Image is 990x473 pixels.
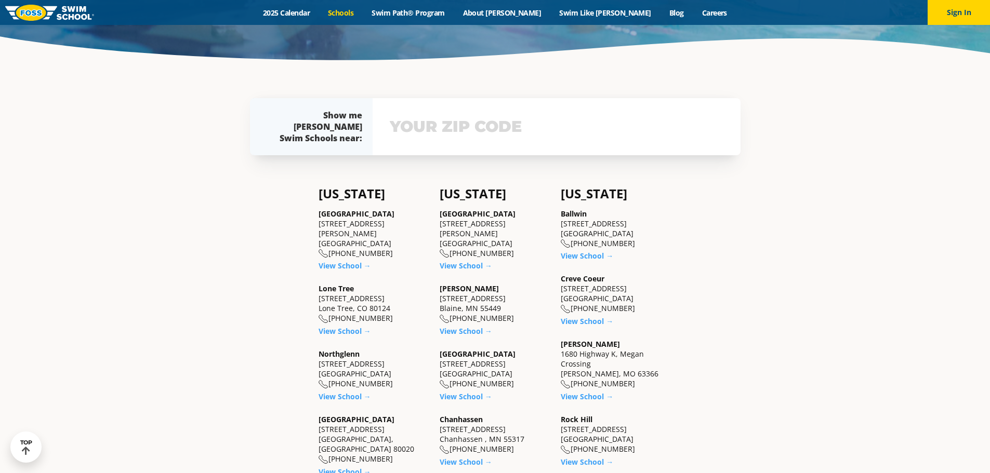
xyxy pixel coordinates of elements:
a: Ballwin [561,209,587,219]
a: Careers [693,8,736,18]
div: Show me [PERSON_NAME] Swim Schools near: [271,110,362,144]
a: Rock Hill [561,414,592,424]
div: [STREET_ADDRESS][PERSON_NAME] [GEOGRAPHIC_DATA] [PHONE_NUMBER] [440,209,550,259]
img: location-phone-o-icon.svg [319,249,328,258]
h4: [US_STATE] [319,186,429,201]
a: Swim Like [PERSON_NAME] [550,8,661,18]
a: 2025 Calendar [254,8,319,18]
a: [GEOGRAPHIC_DATA] [319,209,394,219]
div: [STREET_ADDRESS] Blaine, MN 55449 [PHONE_NUMBER] [440,283,550,323]
img: location-phone-o-icon.svg [440,315,450,323]
img: location-phone-o-icon.svg [561,380,571,389]
div: [STREET_ADDRESS] [GEOGRAPHIC_DATA] [PHONE_NUMBER] [319,349,429,389]
a: Swim Path® Program [363,8,454,18]
div: [STREET_ADDRESS] Chanhassen , MN 55317 [PHONE_NUMBER] [440,414,550,454]
a: View School → [319,261,371,271]
img: location-phone-o-icon.svg [561,239,571,248]
img: location-phone-o-icon.svg [561,305,571,314]
div: 1680 Highway K, Megan Crossing [PERSON_NAME], MO 63366 [PHONE_NUMBER] [561,339,671,389]
a: View School → [440,261,492,271]
a: [GEOGRAPHIC_DATA] [440,209,516,219]
a: View School → [440,457,492,467]
img: location-phone-o-icon.svg [440,380,450,389]
a: [GEOGRAPHIC_DATA] [440,349,516,359]
a: View School → [440,391,492,401]
a: [GEOGRAPHIC_DATA] [319,414,394,424]
a: View School → [561,251,613,261]
a: Schools [319,8,363,18]
a: [PERSON_NAME] [561,339,620,349]
input: YOUR ZIP CODE [387,112,726,142]
a: Lone Tree [319,283,354,293]
img: location-phone-o-icon.svg [561,445,571,454]
a: Chanhassen [440,414,483,424]
a: View School → [561,457,613,467]
a: View School → [319,391,371,401]
a: View School → [319,326,371,336]
div: [STREET_ADDRESS] [GEOGRAPHIC_DATA] [PHONE_NUMBER] [440,349,550,389]
div: [STREET_ADDRESS] [GEOGRAPHIC_DATA] [PHONE_NUMBER] [561,209,671,249]
img: location-phone-o-icon.svg [319,380,328,389]
div: [STREET_ADDRESS] [GEOGRAPHIC_DATA] [PHONE_NUMBER] [561,274,671,314]
a: View School → [561,316,613,326]
h4: [US_STATE] [561,186,671,201]
h4: [US_STATE] [440,186,550,201]
div: [STREET_ADDRESS] [GEOGRAPHIC_DATA], [GEOGRAPHIC_DATA] 80020 [PHONE_NUMBER] [319,414,429,464]
a: Northglenn [319,349,360,359]
a: About [PERSON_NAME] [454,8,550,18]
img: location-phone-o-icon.svg [319,315,328,323]
a: View School → [440,326,492,336]
a: View School → [561,391,613,401]
img: location-phone-o-icon.svg [440,445,450,454]
div: [STREET_ADDRESS][PERSON_NAME] [GEOGRAPHIC_DATA] [PHONE_NUMBER] [319,209,429,259]
div: [STREET_ADDRESS] Lone Tree, CO 80124 [PHONE_NUMBER] [319,283,429,323]
img: location-phone-o-icon.svg [319,455,328,464]
a: Blog [660,8,693,18]
img: FOSS Swim School Logo [5,5,94,21]
img: location-phone-o-icon.svg [440,249,450,258]
div: TOP [20,439,32,455]
div: [STREET_ADDRESS] [GEOGRAPHIC_DATA] [PHONE_NUMBER] [561,414,671,454]
a: Creve Coeur [561,274,604,283]
a: [PERSON_NAME] [440,283,499,293]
